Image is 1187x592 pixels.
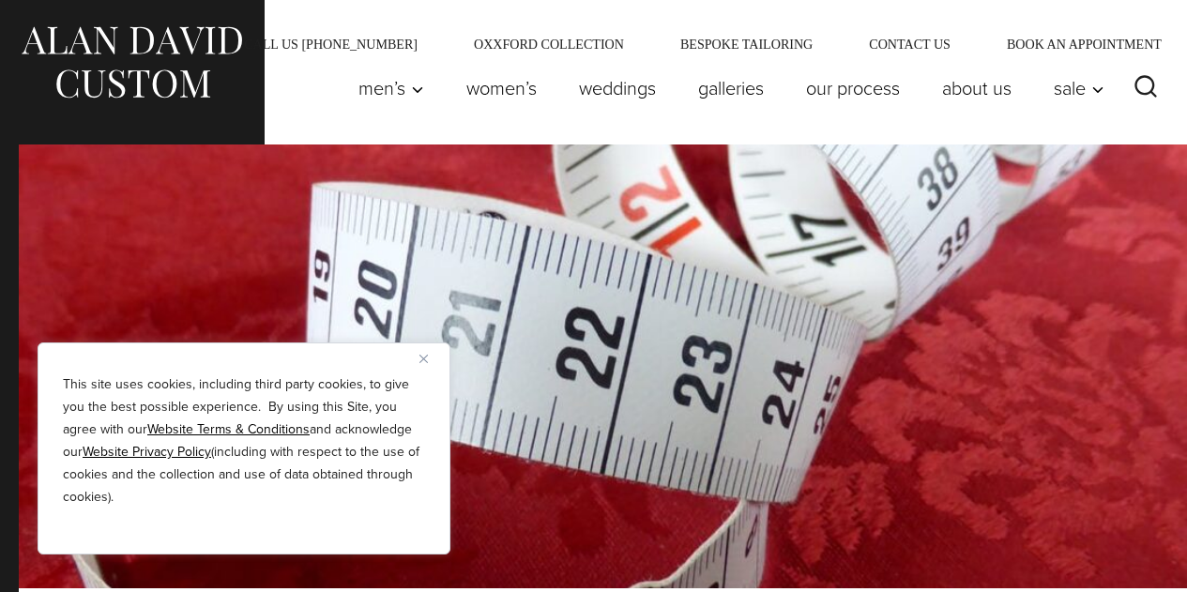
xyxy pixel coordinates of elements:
[216,38,1168,51] nav: Secondary Navigation
[841,38,979,51] a: Contact Us
[419,347,442,370] button: Close
[83,442,211,462] a: Website Privacy Policy
[979,38,1168,51] a: Book an Appointment
[419,355,428,363] img: Close
[147,419,310,439] a: Website Terms & Conditions
[921,69,1033,107] a: About Us
[358,79,424,98] span: Men’s
[1123,66,1168,111] button: View Search Form
[785,69,921,107] a: Our Process
[63,373,425,509] p: This site uses cookies, including third party cookies, to give you the best possible experience. ...
[652,38,841,51] a: Bespoke Tailoring
[446,38,652,51] a: Oxxford Collection
[216,38,446,51] a: Call Us [PHONE_NUMBER]
[677,69,785,107] a: Galleries
[338,69,1115,107] nav: Primary Navigation
[1054,79,1104,98] span: Sale
[558,69,677,107] a: weddings
[446,69,558,107] a: Women’s
[19,21,244,104] img: Alan David Custom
